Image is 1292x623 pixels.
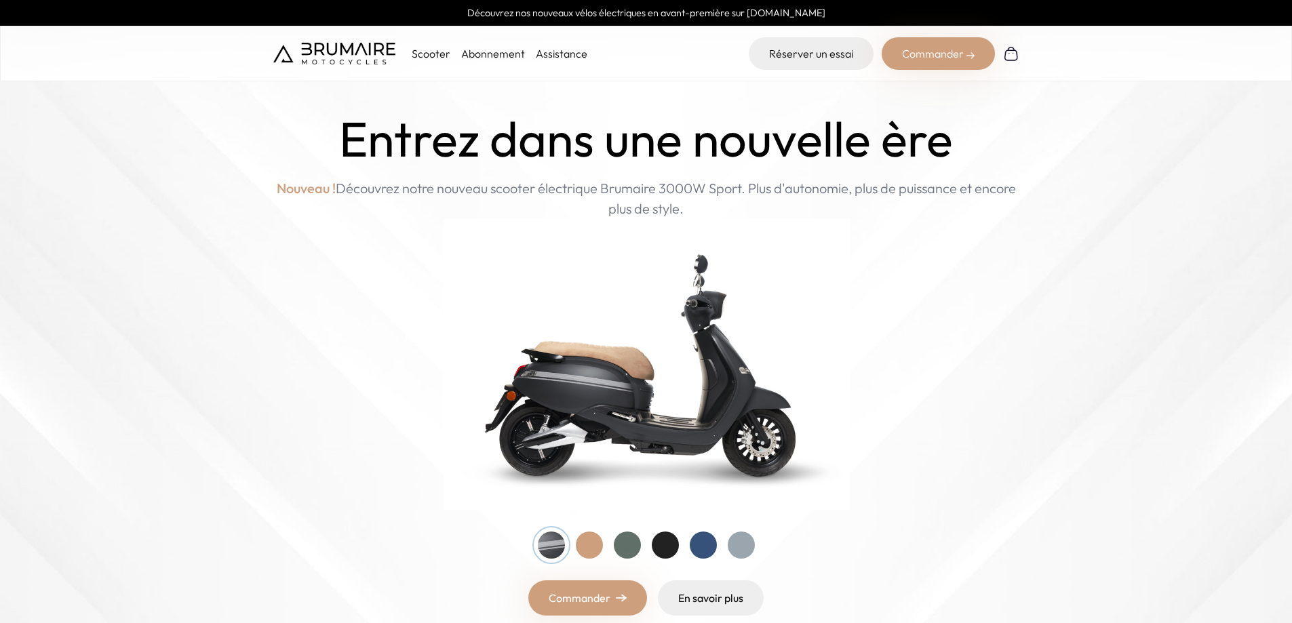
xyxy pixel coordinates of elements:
[412,45,450,62] p: Scooter
[536,47,587,60] a: Assistance
[273,43,395,64] img: Brumaire Motocycles
[882,37,995,70] div: Commander
[339,111,953,167] h1: Entrez dans une nouvelle ère
[273,178,1019,219] p: Découvrez notre nouveau scooter électrique Brumaire 3000W Sport. Plus d'autonomie, plus de puissa...
[528,580,647,616] a: Commander
[966,52,975,60] img: right-arrow-2.png
[749,37,874,70] a: Réserver un essai
[461,47,525,60] a: Abonnement
[1003,45,1019,62] img: Panier
[277,178,336,199] span: Nouveau !
[616,594,627,602] img: right-arrow.png
[658,580,764,616] a: En savoir plus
